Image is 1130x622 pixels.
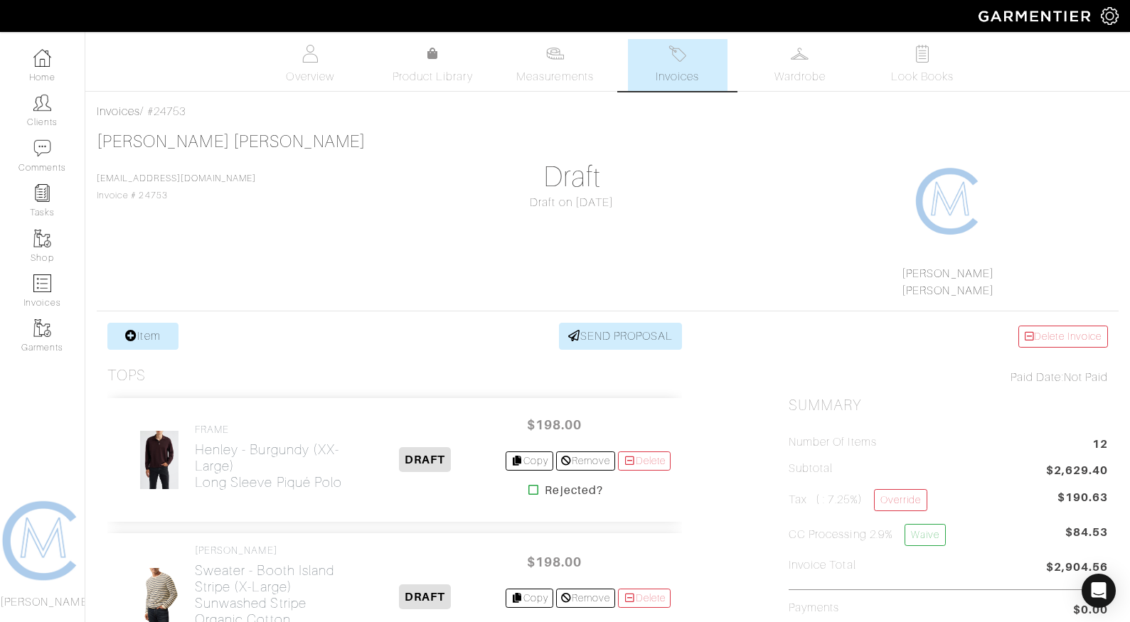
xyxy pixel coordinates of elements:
img: garments-icon-b7da505a4dc4fd61783c78ac3ca0ef83fa9d6f193b1c9dc38574b1d14d53ca28.png [33,230,51,247]
h5: Number of Items [789,436,877,449]
a: Overview [260,39,360,91]
a: Delete [618,589,671,608]
span: $2,629.40 [1046,462,1108,481]
a: [PERSON_NAME] [902,284,994,297]
a: [PERSON_NAME] [PERSON_NAME] [97,132,366,151]
a: Remove [556,451,615,471]
img: gear-icon-white-bd11855cb880d31180b6d7d6211b90ccbf57a29d726f0c71d8c61bd08dd39cc2.png [1101,7,1119,25]
div: Not Paid [789,369,1108,386]
span: Product Library [393,68,473,85]
a: Waive [905,524,946,546]
a: [PERSON_NAME] [902,267,994,280]
a: Override [874,489,927,511]
a: Measurements [505,39,605,91]
img: todo-9ac3debb85659649dc8f770b8b6100bb5dab4b48dedcbae339e5042a72dfd3cc.svg [913,45,931,63]
a: Copy [506,589,553,608]
span: Invoice # 24753 [97,173,256,200]
a: Item [107,323,178,350]
a: Wardrobe [750,39,850,91]
span: $198.00 [511,547,597,577]
a: Invoices [628,39,727,91]
a: Look Books [873,39,972,91]
h5: CC Processing 2.9% [789,524,946,546]
span: Wardrobe [774,68,826,85]
a: Delete [618,451,671,471]
h2: Summary [789,397,1108,414]
div: Draft on [DATE] [412,194,732,211]
h2: Henley - Burgundy (XX-Large) Long Sleeve Piqué Polo [195,441,344,490]
h4: FRAME [195,424,344,436]
span: Overview [286,68,334,85]
span: Look Books [891,68,954,85]
span: Measurements [516,68,594,85]
a: SEND PROPOSAL [559,323,683,350]
a: Product Library [383,45,482,85]
img: wardrobe-487a4870c1b7c33e795ec22d11cfc2ed9d08956e64fb3008fe2437562e282088.svg [791,45,809,63]
div: Open Intercom Messenger [1082,574,1116,608]
a: Delete Invoice [1018,326,1108,348]
span: Invoices [656,68,699,85]
img: 1608267731955.png.png [914,166,985,237]
div: / #24753 [97,103,1119,120]
a: [EMAIL_ADDRESS][DOMAIN_NAME] [97,173,256,183]
h5: Invoice Total [789,559,856,572]
h5: Subtotal [789,462,833,476]
span: DRAFT [399,584,451,609]
a: Invoices [97,105,140,118]
img: orders-27d20c2124de7fd6de4e0e44c1d41de31381a507db9b33961299e4e07d508b8c.svg [668,45,686,63]
span: 12 [1092,436,1108,455]
span: $190.63 [1057,489,1108,506]
img: garments-icon-b7da505a4dc4fd61783c78ac3ca0ef83fa9d6f193b1c9dc38574b1d14d53ca28.png [33,319,51,337]
span: $198.00 [511,409,597,440]
a: Copy [506,451,553,471]
img: orders-icon-0abe47150d42831381b5fb84f609e132dff9fe21cb692f30cb5eec754e2cba89.png [33,274,51,292]
h1: Draft [412,160,732,194]
span: $0.00 [1073,601,1108,618]
img: measurements-466bbee1fd09ba9460f595b01e5d73f9e2bff037440d3c8f018324cb6cdf7a4a.svg [546,45,564,63]
a: FRAME Henley - Burgundy (XX-Large)Long Sleeve Piqué Polo [195,424,344,490]
span: Paid Date: [1011,371,1064,384]
img: comment-icon-a0a6a9ef722e966f86d9cbdc48e553b5cf19dbc54f86b18d962a5391bc8f6eb6.png [33,139,51,157]
img: reminder-icon-8004d30b9f0a5d33ae49ab947aed9ed385cf756f9e5892f1edd6e32f2345188e.png [33,184,51,202]
h4: [PERSON_NAME] [195,545,344,557]
h3: Tops [107,367,146,385]
h5: Tax ( : 7.25%) [789,489,927,511]
h5: Payments [789,601,839,615]
img: garmentier-logo-header-white-b43fb05a5012e4ada735d5af1a66efaba907eab6374d6393d1fbf88cb4ef424d.png [971,4,1101,28]
img: Nk1dPgZEW2xye1ab3kPpKcsT [139,430,179,490]
strong: Rejected? [545,482,602,499]
span: DRAFT [399,447,451,472]
img: clients-icon-6bae9207a08558b7cb47a8932f037763ab4055f8c8b6bfacd5dc20c3e0201464.png [33,94,51,112]
a: Remove [556,589,615,608]
span: $84.53 [1065,524,1108,552]
img: dashboard-icon-dbcd8f5a0b271acd01030246c82b418ddd0df26cd7fceb0bd07c9910d44c42f6.png [33,49,51,67]
span: $2,904.56 [1046,559,1108,578]
img: basicinfo-40fd8af6dae0f16599ec9e87c0ef1c0a1fdea2edbe929e3d69a839185d80c458.svg [302,45,319,63]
